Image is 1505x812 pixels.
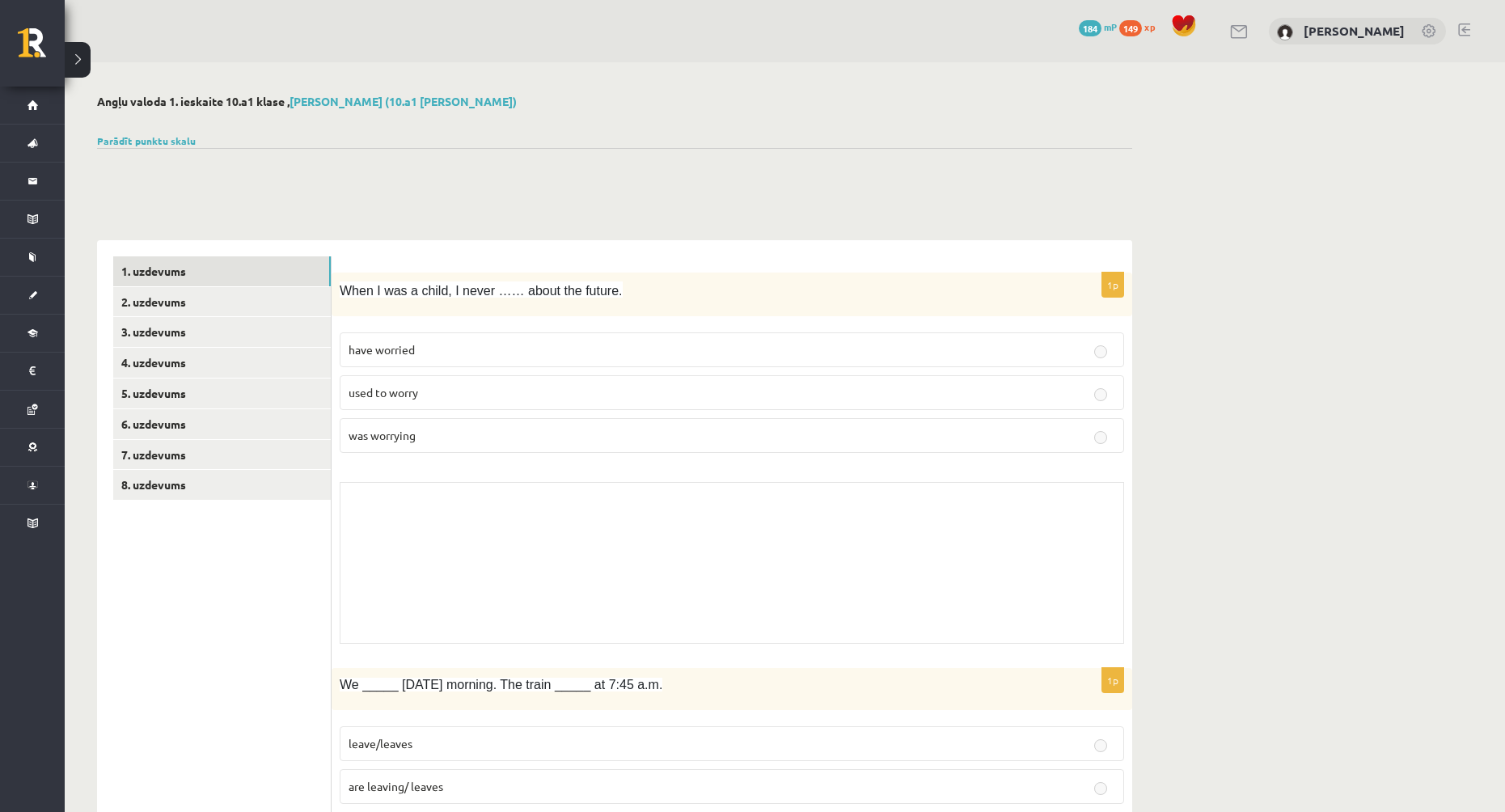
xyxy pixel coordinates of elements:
[1119,20,1142,36] span: 149
[113,348,331,378] a: 4. uzdevums
[340,284,623,298] span: When I was a child, I never …… about the future.
[349,736,412,751] span: leave/leaves
[1079,20,1117,33] a: 184 mP
[97,134,196,147] a: Parādīt punktu skalu
[349,342,415,357] span: have worried
[97,95,1132,108] h2: Angļu valoda 1. ieskaite 10.a1 klase ,
[1094,782,1107,795] input: are leaving/ leaves
[1104,20,1117,33] span: mP
[113,287,331,317] a: 2. uzdevums
[1144,20,1155,33] span: xp
[340,678,662,691] span: We _____ [DATE] morning. The train _____ at 7:45 a.m.
[1119,20,1163,33] a: 149 xp
[349,428,416,442] span: was worrying
[113,440,331,470] a: 7. uzdevums
[349,779,443,793] span: are leaving/ leaves
[1304,23,1405,39] a: [PERSON_NAME]
[18,28,65,69] a: Rīgas 1. Tālmācības vidusskola
[1094,431,1107,444] input: was worrying
[113,317,331,347] a: 3. uzdevums
[1094,345,1107,358] input: have worried
[113,379,331,408] a: 5. uzdevums
[1094,388,1107,401] input: used to worry
[1277,24,1293,40] img: Ralfs Korņejevs
[113,256,331,286] a: 1. uzdevums
[1094,739,1107,752] input: leave/leaves
[1079,20,1101,36] span: 184
[349,385,418,400] span: used to worry
[1101,667,1124,693] p: 1p
[113,470,331,500] a: 8. uzdevums
[1101,272,1124,298] p: 1p
[290,94,517,108] a: [PERSON_NAME] (10.a1 [PERSON_NAME])
[113,409,331,439] a: 6. uzdevums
